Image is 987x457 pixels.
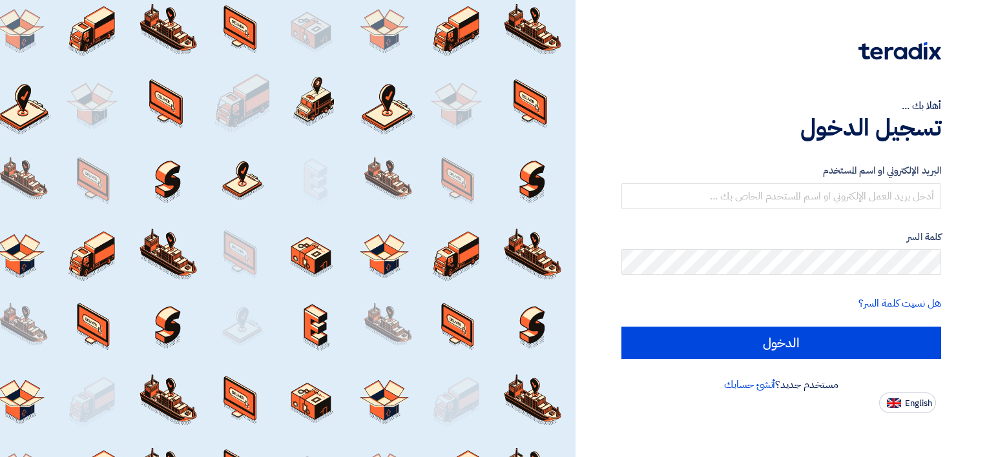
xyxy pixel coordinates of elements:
input: الدخول [621,327,941,359]
a: هل نسيت كلمة السر؟ [858,296,941,311]
label: البريد الإلكتروني او اسم المستخدم [621,163,941,178]
a: أنشئ حسابك [724,377,775,392]
label: كلمة السر [621,230,941,245]
button: English [879,392,936,413]
span: English [905,399,932,408]
h1: تسجيل الدخول [621,114,941,142]
div: أهلا بك ... [621,98,941,114]
img: en-US.png [887,398,901,408]
div: مستخدم جديد؟ [621,377,941,392]
img: Teradix logo [858,42,941,60]
input: أدخل بريد العمل الإلكتروني او اسم المستخدم الخاص بك ... [621,183,941,209]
